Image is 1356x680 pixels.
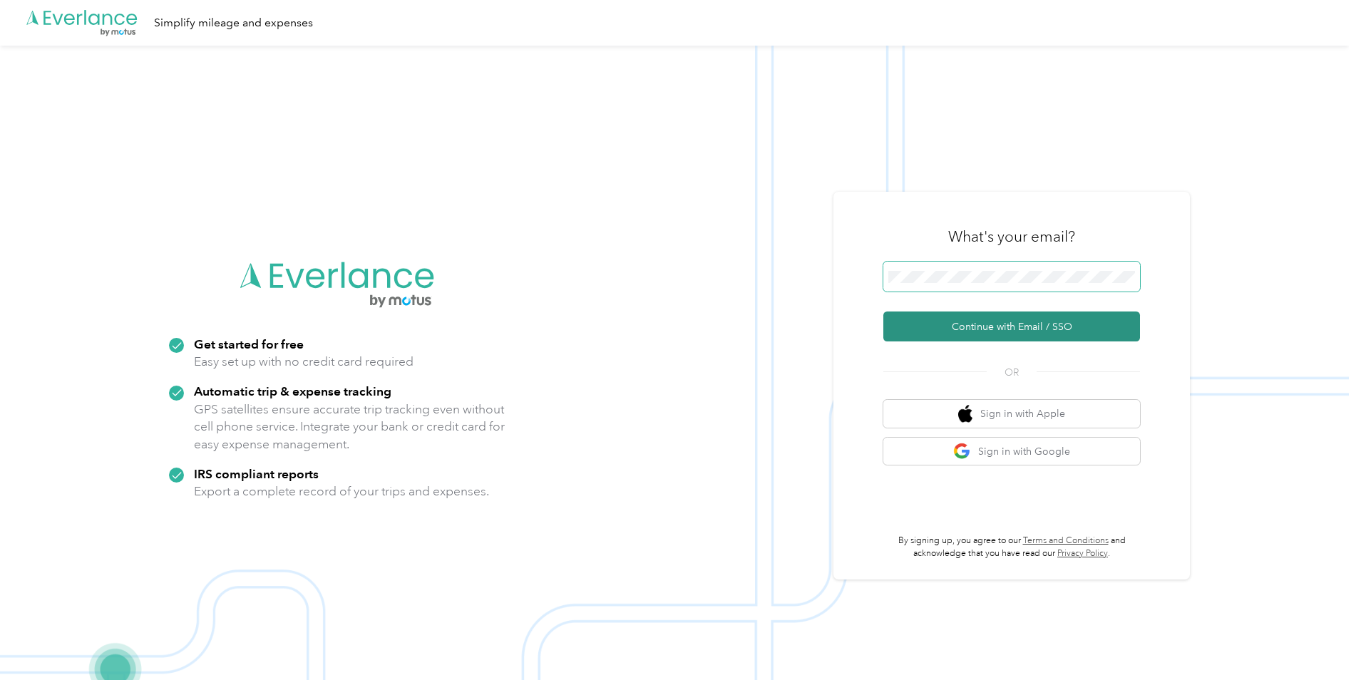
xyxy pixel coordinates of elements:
[194,483,489,500] p: Export a complete record of your trips and expenses.
[948,227,1075,247] h3: What's your email?
[194,401,505,453] p: GPS satellites ensure accurate trip tracking even without cell phone service. Integrate your bank...
[194,383,391,398] strong: Automatic trip & expense tracking
[883,438,1140,465] button: google logoSign in with Google
[883,311,1140,341] button: Continue with Email / SSO
[958,405,972,423] img: apple logo
[987,365,1037,380] span: OR
[194,353,414,371] p: Easy set up with no credit card required
[883,400,1140,428] button: apple logoSign in with Apple
[194,466,319,481] strong: IRS compliant reports
[953,443,971,460] img: google logo
[1057,548,1108,559] a: Privacy Policy
[883,535,1140,560] p: By signing up, you agree to our and acknowledge that you have read our .
[154,14,313,32] div: Simplify mileage and expenses
[194,336,304,351] strong: Get started for free
[1023,535,1109,546] a: Terms and Conditions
